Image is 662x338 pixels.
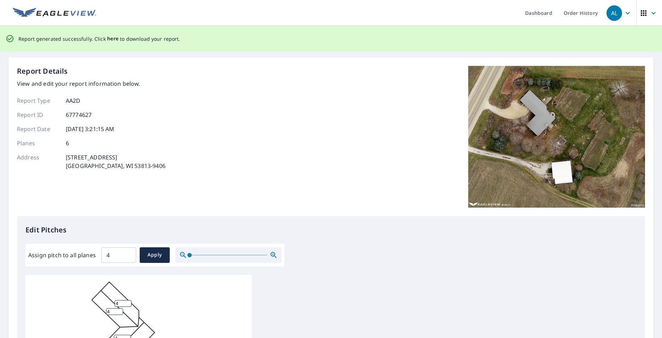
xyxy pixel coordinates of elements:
p: 67774627 [66,111,92,119]
p: Address [17,153,59,170]
button: here [107,34,119,43]
p: Planes [17,139,59,147]
input: 00.0 [101,245,136,265]
p: Report Date [17,125,59,133]
img: Top image [468,66,645,208]
p: Edit Pitches [25,225,637,235]
p: AA2D [66,96,81,105]
p: 6 [66,139,69,147]
img: EV Logo [13,8,96,18]
button: Apply [140,247,170,263]
p: View and edit your report information below. [17,79,165,88]
label: Assign pitch to all planes [28,251,96,259]
p: Report ID [17,111,59,119]
p: [DATE] 3:21:15 AM [66,125,115,133]
p: [STREET_ADDRESS] [GEOGRAPHIC_DATA], WI 53813-9406 [66,153,165,170]
p: Report generated successfully. Click to download your report. [18,34,180,43]
span: Apply [145,250,164,259]
p: Report Type [17,96,59,105]
p: Report Details [17,66,68,77]
div: AL [606,5,622,21]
